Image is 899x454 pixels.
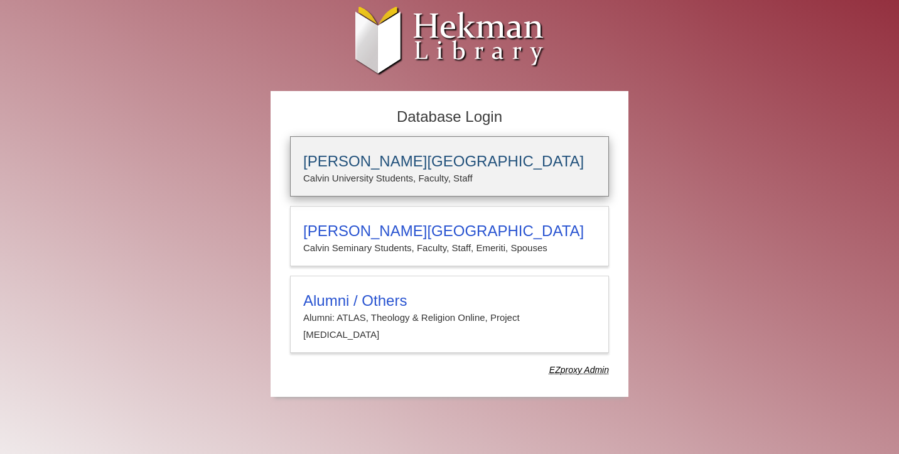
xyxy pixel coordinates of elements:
dfn: Use Alumni login [549,365,609,375]
a: [PERSON_NAME][GEOGRAPHIC_DATA]Calvin University Students, Faculty, Staff [290,136,609,197]
h3: [PERSON_NAME][GEOGRAPHIC_DATA] [303,153,596,170]
p: Calvin Seminary Students, Faculty, Staff, Emeriti, Spouses [303,240,596,256]
p: Alumni: ATLAS, Theology & Religion Online, Project [MEDICAL_DATA] [303,310,596,343]
p: Calvin University Students, Faculty, Staff [303,170,596,186]
h3: Alumni / Others [303,292,596,310]
h3: [PERSON_NAME][GEOGRAPHIC_DATA] [303,222,596,240]
h2: Database Login [284,104,615,130]
summary: Alumni / OthersAlumni: ATLAS, Theology & Religion Online, Project [MEDICAL_DATA] [303,292,596,343]
a: [PERSON_NAME][GEOGRAPHIC_DATA]Calvin Seminary Students, Faculty, Staff, Emeriti, Spouses [290,206,609,266]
